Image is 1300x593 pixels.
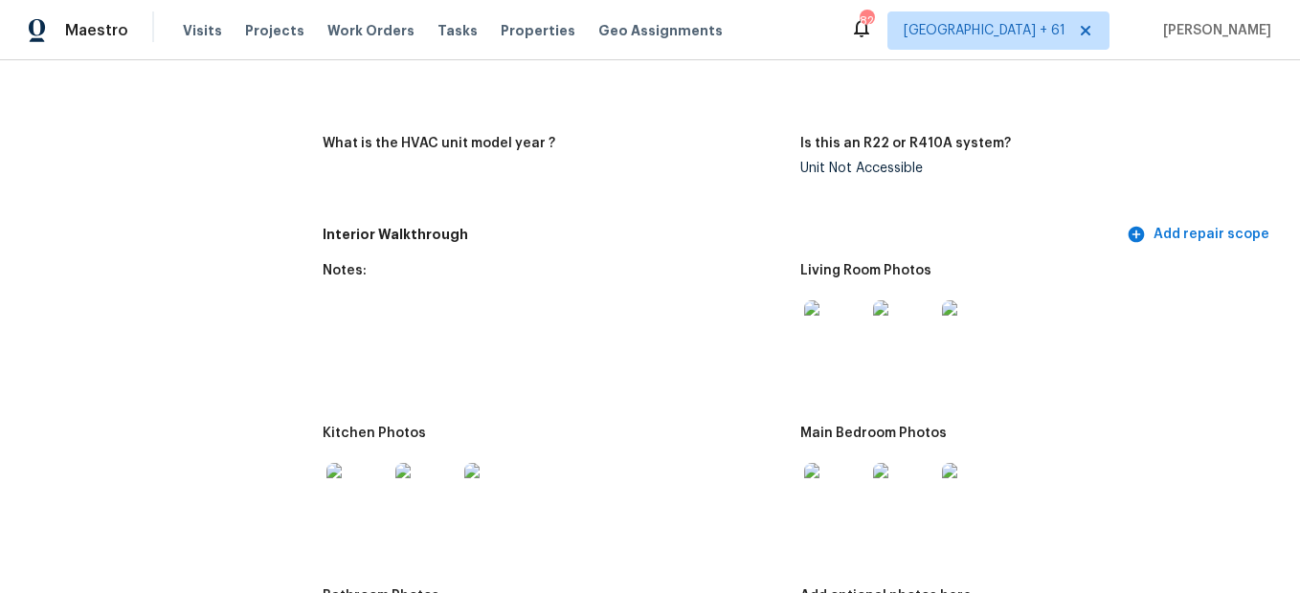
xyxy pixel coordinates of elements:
[800,137,1011,150] h5: Is this an R22 or R410A system?
[904,21,1065,40] span: [GEOGRAPHIC_DATA] + 61
[327,21,415,40] span: Work Orders
[437,24,478,37] span: Tasks
[183,21,222,40] span: Visits
[598,21,723,40] span: Geo Assignments
[323,137,555,150] h5: What is the HVAC unit model year ?
[800,162,1262,175] div: Unit Not Accessible
[65,21,128,40] span: Maestro
[323,225,1123,245] h5: Interior Walkthrough
[1123,217,1277,253] button: Add repair scope
[245,21,304,40] span: Projects
[800,264,931,277] h5: Living Room Photos
[1155,21,1271,40] span: [PERSON_NAME]
[323,264,367,277] h5: Notes:
[860,11,873,31] div: 829
[501,21,575,40] span: Properties
[1131,223,1269,247] span: Add repair scope
[323,427,426,440] h5: Kitchen Photos
[800,427,947,440] h5: Main Bedroom Photos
